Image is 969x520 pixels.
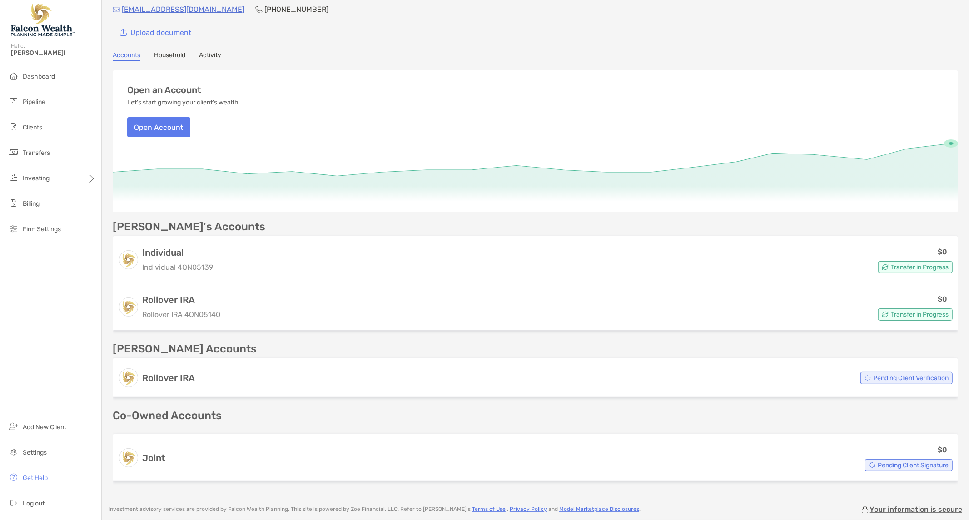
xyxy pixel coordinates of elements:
[113,343,257,355] p: [PERSON_NAME] Accounts
[142,262,213,273] p: Individual 4QN05139
[199,51,221,61] a: Activity
[109,506,641,513] p: Investment advisory services are provided by Falcon Wealth Planning . This site is powered by Zoe...
[264,4,328,15] p: [PHONE_NUMBER]
[113,7,120,12] img: Email Icon
[8,421,19,432] img: add_new_client icon
[11,4,75,36] img: Falcon Wealth Planning Logo
[559,506,639,512] a: Model Marketplace Disclosures
[891,312,949,317] span: Transfer in Progress
[8,198,19,208] img: billing icon
[127,99,240,106] p: Let's start growing your client's wealth.
[119,449,138,467] img: logo account
[142,294,220,305] h3: Rollover IRA
[23,200,40,208] span: Billing
[938,444,947,456] p: $0
[23,225,61,233] span: Firm Settings
[11,49,96,57] span: [PERSON_NAME]!
[120,29,127,36] img: button icon
[127,85,201,95] h3: Open an Account
[23,500,45,507] span: Log out
[23,449,47,456] span: Settings
[127,117,190,137] button: Open Account
[8,172,19,183] img: investing icon
[8,96,19,107] img: pipeline icon
[113,221,265,233] p: [PERSON_NAME]'s Accounts
[865,375,871,381] img: Account Status icon
[23,98,45,106] span: Pipeline
[870,505,962,514] p: Your information is secure
[8,497,19,508] img: logout icon
[142,452,165,463] h3: Joint
[119,369,138,387] img: logo account
[8,472,19,483] img: get-help icon
[154,51,185,61] a: Household
[510,506,547,512] a: Privacy Policy
[938,246,947,258] p: $0
[23,73,55,80] span: Dashboard
[8,223,19,234] img: firm-settings icon
[891,265,949,270] span: Transfer in Progress
[119,251,138,269] img: logo account
[23,474,48,482] span: Get Help
[23,423,66,431] span: Add New Client
[882,264,889,270] img: Account Status icon
[873,376,949,381] span: Pending Client Verification
[878,463,949,468] span: Pending Client Signature
[8,147,19,158] img: transfers icon
[938,293,947,305] p: $0
[113,22,198,42] a: Upload document
[23,174,50,182] span: Investing
[142,309,220,320] p: Rollover IRA 4QN05140
[119,298,138,316] img: logo account
[122,4,244,15] p: [EMAIL_ADDRESS][DOMAIN_NAME]
[113,410,958,421] p: Co-Owned Accounts
[882,311,889,317] img: Account Status icon
[23,149,50,157] span: Transfers
[113,51,140,61] a: Accounts
[8,121,19,132] img: clients icon
[869,462,875,468] img: Account Status icon
[142,372,195,383] h3: Rollover IRA
[255,6,263,13] img: Phone Icon
[8,70,19,81] img: dashboard icon
[23,124,42,131] span: Clients
[142,247,213,258] h3: Individual
[8,446,19,457] img: settings icon
[472,506,506,512] a: Terms of Use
